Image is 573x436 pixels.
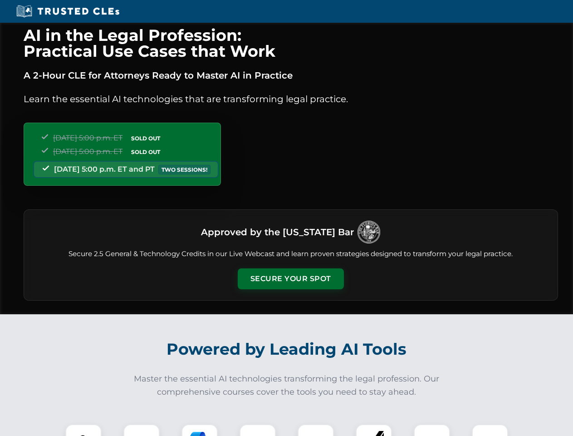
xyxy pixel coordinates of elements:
p: A 2-Hour CLE for Attorneys Ready to Master AI in Practice [24,68,558,83]
span: [DATE] 5:00 p.m. ET [53,147,122,156]
p: Master the essential AI technologies transforming the legal profession. Our comprehensive courses... [128,372,446,399]
p: Secure 2.5 General & Technology Credits in our Live Webcast and learn proven strategies designed ... [35,249,547,259]
button: Secure Your Spot [238,268,344,289]
h1: AI in the Legal Profession: Practical Use Cases that Work [24,27,558,59]
p: Learn the essential AI technologies that are transforming legal practice. [24,92,558,106]
span: SOLD OUT [128,134,163,143]
h3: Approved by the [US_STATE] Bar [201,224,354,240]
span: SOLD OUT [128,147,163,157]
h2: Powered by Leading AI Tools [35,333,538,365]
img: Trusted CLEs [14,5,122,18]
img: Logo [358,221,380,243]
span: [DATE] 5:00 p.m. ET [53,134,122,142]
